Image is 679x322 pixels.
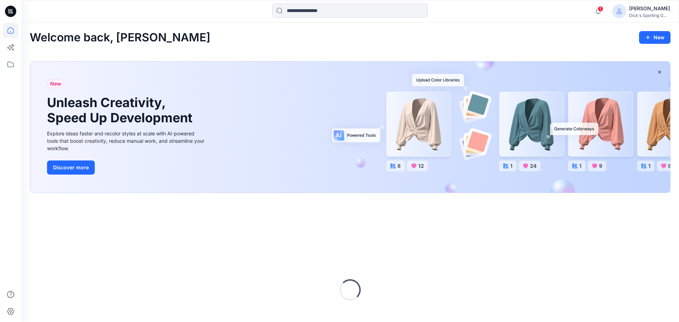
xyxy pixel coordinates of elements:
[639,31,671,44] button: New
[598,6,603,12] span: 1
[47,95,196,125] h1: Unleash Creativity, Speed Up Development
[47,160,206,175] a: Discover more
[47,160,95,175] button: Discover more
[30,31,210,44] h2: Welcome back, [PERSON_NAME]
[47,130,206,152] div: Explore ideas faster and recolor styles at scale with AI-powered tools that boost creativity, red...
[50,80,61,88] span: New
[629,13,670,18] div: Dick's Sporting G...
[629,4,670,13] div: [PERSON_NAME]
[616,8,622,14] svg: avatar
